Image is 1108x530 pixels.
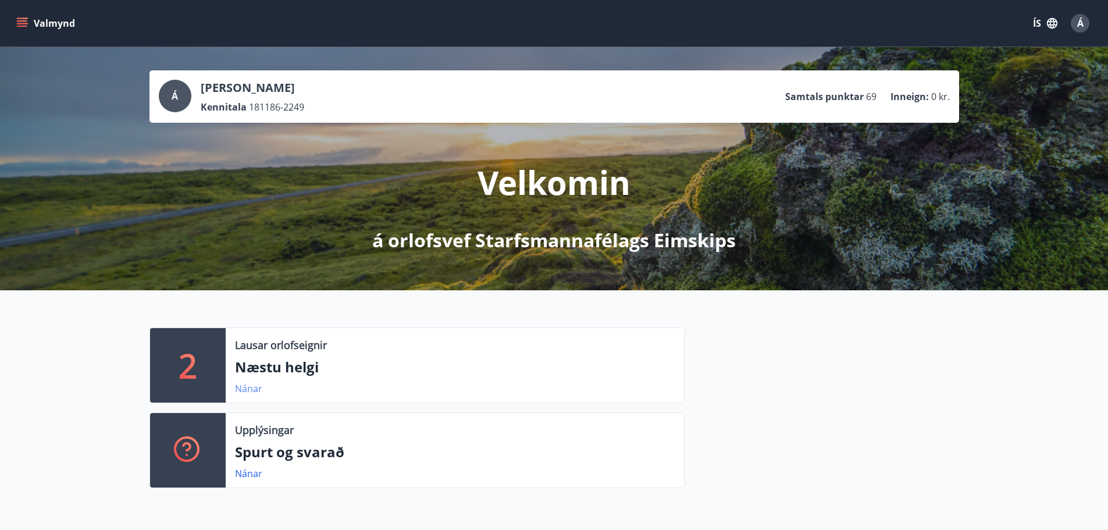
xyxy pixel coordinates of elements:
[931,90,950,103] span: 0 kr.
[249,101,304,113] span: 181186-2249
[235,467,262,480] a: Nánar
[890,90,929,103] p: Inneign :
[478,160,630,204] p: Velkomin
[1027,13,1064,34] button: ÍS
[14,13,80,34] button: menu
[1066,9,1094,37] button: Á
[235,442,675,462] p: Spurt og svarað
[201,101,247,113] p: Kennitala
[866,90,877,103] span: 69
[1077,17,1084,30] span: Á
[235,337,327,353] p: Lausar orlofseignir
[179,343,197,387] p: 2
[235,382,262,395] a: Nánar
[235,422,294,437] p: Upplýsingar
[372,227,736,253] p: á orlofsvef Starfsmannafélags Eimskips
[172,90,178,102] span: Á
[785,90,864,103] p: Samtals punktar
[235,357,675,377] p: Næstu helgi
[201,80,304,96] p: [PERSON_NAME]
